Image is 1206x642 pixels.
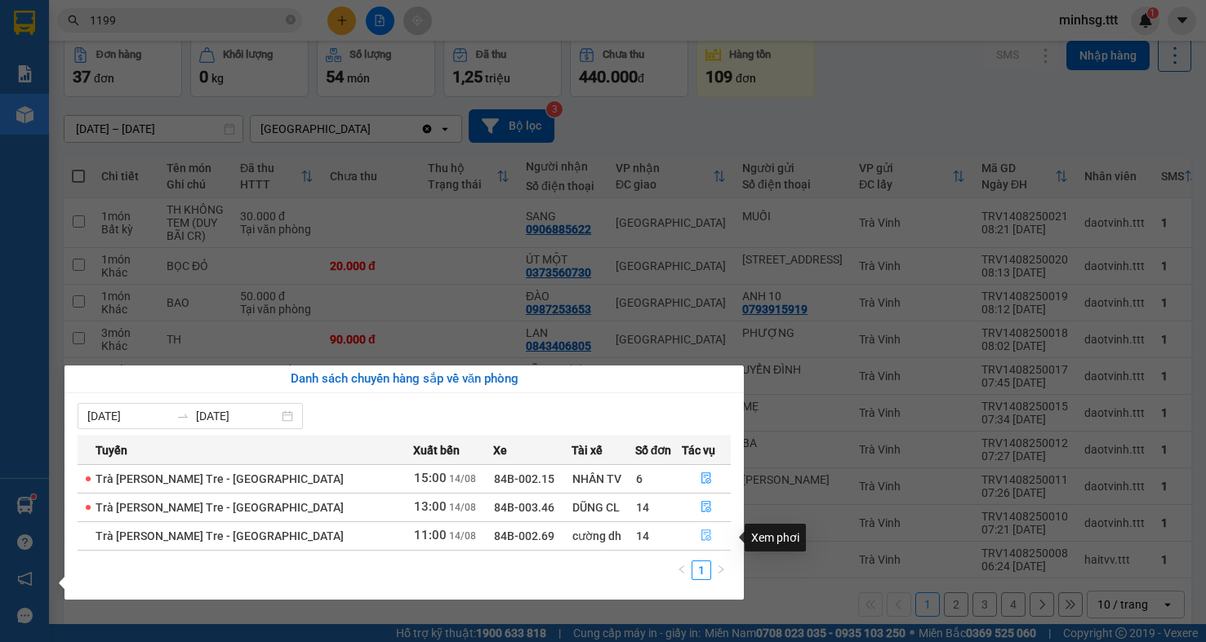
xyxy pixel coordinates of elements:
div: NHÂN TV [572,470,634,488]
button: left [672,560,692,580]
input: Từ ngày [87,407,170,425]
a: 1 [692,561,710,579]
button: right [711,560,731,580]
div: Danh sách chuyến hàng sắp về văn phòng [78,370,731,389]
button: file-done [683,466,730,492]
span: file-done [701,501,712,514]
span: 14 [636,529,649,542]
span: to [176,410,189,423]
span: 14/08 [449,530,476,542]
span: swap-right [176,410,189,423]
span: 84B-002.69 [494,529,554,542]
input: Đến ngày [196,407,278,425]
span: Tuyến [96,441,127,459]
span: right [716,565,726,574]
span: 14 [636,501,649,514]
div: Xem phơi [745,524,806,551]
span: 11:00 [414,528,447,542]
span: file-done [701,472,712,485]
button: file-done [683,523,730,549]
span: 84B-002.15 [494,472,554,485]
li: Previous Page [672,560,692,580]
span: Trà [PERSON_NAME] Tre - [GEOGRAPHIC_DATA] [96,529,344,542]
span: file-done [701,529,712,542]
span: 14/08 [449,473,476,485]
button: file-done [683,494,730,520]
span: 14/08 [449,502,476,513]
span: Trà [PERSON_NAME] Tre - [GEOGRAPHIC_DATA] [96,472,344,485]
div: DŨNG CL [572,498,634,516]
span: Xe [493,441,507,459]
li: 1 [692,560,711,580]
span: Trà [PERSON_NAME] Tre - [GEOGRAPHIC_DATA] [96,501,344,514]
span: Tác vụ [682,441,715,459]
span: 13:00 [414,499,447,514]
span: 6 [636,472,643,485]
span: 15:00 [414,471,447,485]
span: Tài xế [572,441,603,459]
div: cường dh [572,527,634,545]
span: Xuất bến [413,441,460,459]
span: left [677,565,687,574]
li: Next Page [711,560,731,580]
span: 84B-003.46 [494,501,554,514]
span: Số đơn [635,441,672,459]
